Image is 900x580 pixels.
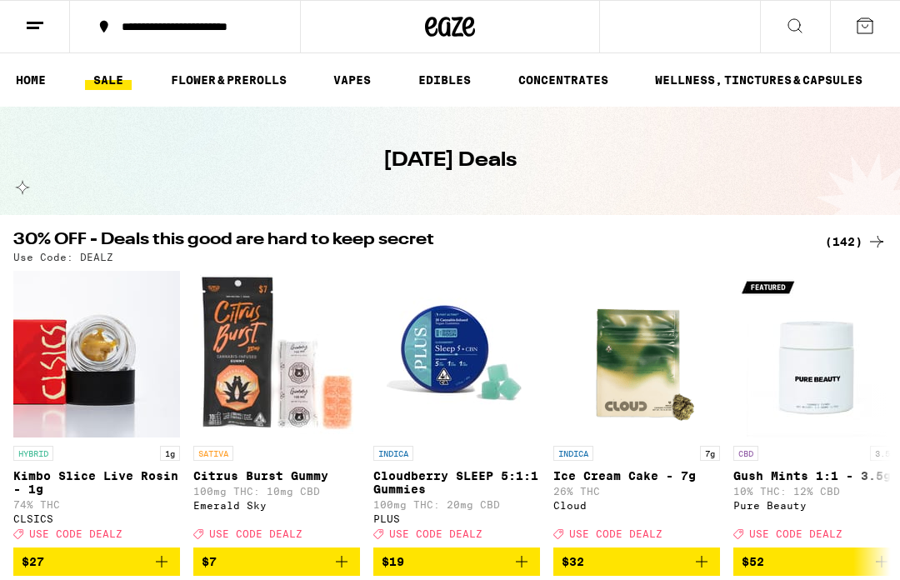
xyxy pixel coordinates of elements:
[85,70,132,90] a: SALE
[825,232,887,252] a: (142)
[193,271,360,547] a: Open page for Citrus Burst Gummy from Emerald Sky
[22,555,44,568] span: $27
[647,70,871,90] a: WELLNESS, TINCTURES & CAPSULES
[733,547,900,576] button: Add to bag
[193,486,360,497] p: 100mg THC: 10mg CBD
[553,271,720,437] img: Cloud - Ice Cream Cake - 7g
[742,555,764,568] span: $52
[733,486,900,497] p: 10% THC: 12% CBD
[562,555,584,568] span: $32
[209,528,302,539] span: USE CODE DEALZ
[373,547,540,576] button: Add to bag
[325,70,379,90] a: VAPES
[733,271,900,547] a: Open page for Gush Mints 1:1 - 3.5g from Pure Beauty
[733,500,900,511] div: Pure Beauty
[870,446,900,461] p: 3.5g
[373,271,540,437] img: PLUS - Cloudberry SLEEP 5:1:1 Gummies
[160,446,180,461] p: 1g
[13,547,180,576] button: Add to bag
[373,499,540,510] p: 100mg THC: 20mg CBD
[373,469,540,496] p: Cloudberry SLEEP 5:1:1 Gummies
[733,469,900,482] p: Gush Mints 1:1 - 3.5g
[553,547,720,576] button: Add to bag
[733,446,758,461] p: CBD
[13,271,180,437] img: CLSICS - Kimbo Slice Live Rosin - 1g
[13,232,805,252] h2: 30% OFF - Deals this good are hard to keep secret
[193,446,233,461] p: SATIVA
[193,271,360,437] img: Emerald Sky - Citrus Burst Gummy
[13,446,53,461] p: HYBRID
[202,555,217,568] span: $7
[193,547,360,576] button: Add to bag
[382,555,404,568] span: $19
[193,469,360,482] p: Citrus Burst Gummy
[13,513,180,524] div: CLSICS
[13,252,113,262] p: Use Code: DEALZ
[749,528,842,539] span: USE CODE DEALZ
[13,499,180,510] p: 74% THC
[373,513,540,524] div: PLUS
[553,500,720,511] div: Cloud
[29,528,122,539] span: USE CODE DEALZ
[733,271,900,437] img: Pure Beauty - Gush Mints 1:1 - 3.5g
[13,469,180,496] p: Kimbo Slice Live Rosin - 1g
[13,271,180,547] a: Open page for Kimbo Slice Live Rosin - 1g from CLSICS
[162,70,295,90] a: FLOWER & PREROLLS
[553,446,593,461] p: INDICA
[510,70,617,90] a: CONCENTRATES
[553,469,720,482] p: Ice Cream Cake - 7g
[383,147,517,175] h1: [DATE] Deals
[389,528,482,539] span: USE CODE DEALZ
[700,446,720,461] p: 7g
[373,271,540,547] a: Open page for Cloudberry SLEEP 5:1:1 Gummies from PLUS
[553,271,720,547] a: Open page for Ice Cream Cake - 7g from Cloud
[553,486,720,497] p: 26% THC
[569,528,662,539] span: USE CODE DEALZ
[410,70,479,90] a: EDIBLES
[193,500,360,511] div: Emerald Sky
[7,70,54,90] a: HOME
[373,446,413,461] p: INDICA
